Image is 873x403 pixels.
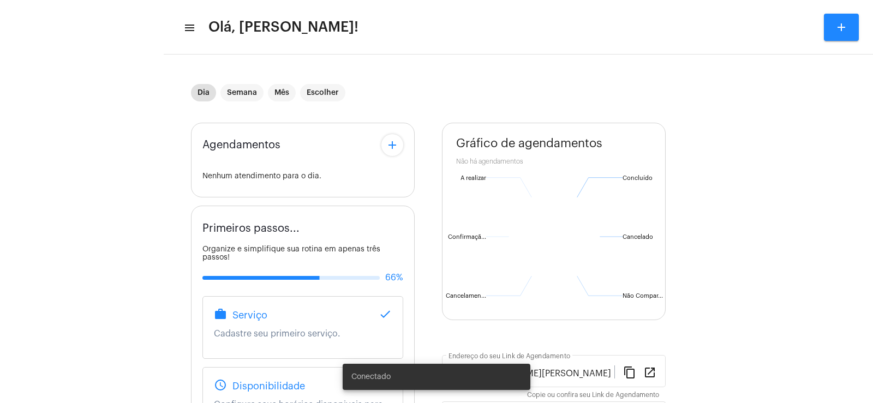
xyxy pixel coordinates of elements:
span: 66% [385,273,403,282]
text: Cancelado [623,234,653,240]
mat-icon: work [214,308,227,321]
span: Disponibilidade [232,381,305,392]
mat-chip: Escolher [300,84,345,101]
text: Não Compar... [623,293,663,299]
mat-icon: add [386,139,399,152]
span: Conectado [351,371,391,382]
span: Organize e simplifique sua rotina em apenas três passos! [202,245,380,261]
mat-hint: Copie ou confira seu Link de Agendamento [527,392,659,399]
span: Primeiros passos... [202,222,300,234]
div: Nenhum atendimento para o dia. [202,172,403,181]
mat-chip: Semana [220,84,264,101]
mat-icon: content_copy [623,365,636,378]
mat-icon: sidenav icon [183,21,194,34]
span: Serviço [232,310,267,321]
span: Olá, [PERSON_NAME]! [208,19,358,36]
mat-icon: schedule [214,378,227,392]
mat-icon: open_in_new [643,365,656,378]
mat-chip: Dia [191,84,216,101]
mat-icon: done [379,308,392,321]
mat-icon: add [835,21,848,34]
text: Confirmaçã... [448,234,486,240]
mat-chip: Mês [268,84,296,101]
p: Cadastre seu primeiro serviço. [214,329,392,339]
text: A realizar [461,175,486,181]
text: Concluído [623,175,653,181]
span: Gráfico de agendamentos [456,137,602,150]
span: Agendamentos [202,139,280,151]
text: Cancelamen... [446,293,486,299]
